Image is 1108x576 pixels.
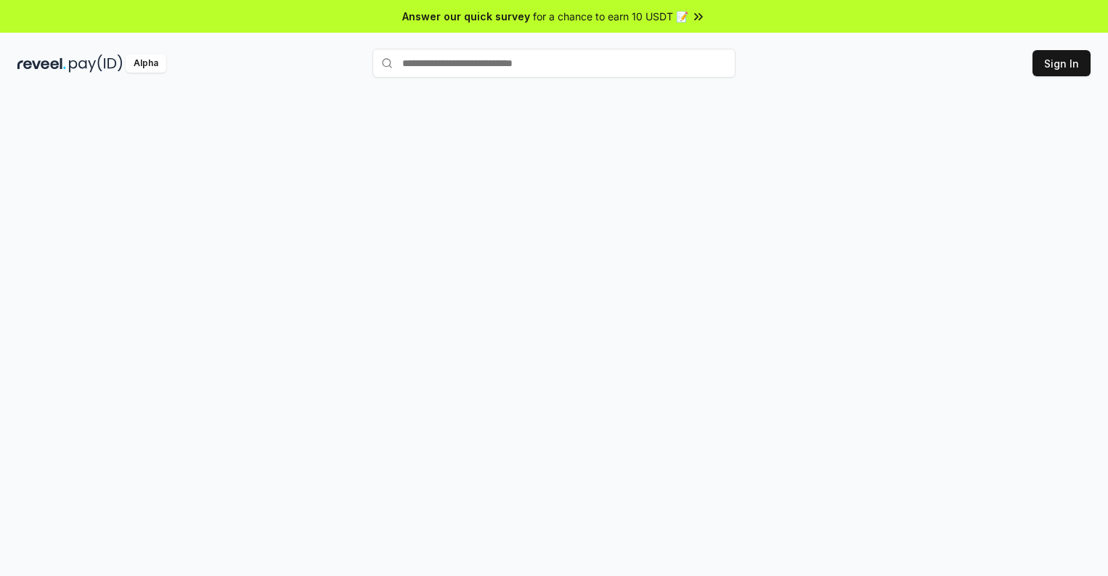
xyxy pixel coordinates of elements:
[1032,50,1091,76] button: Sign In
[126,54,166,73] div: Alpha
[69,54,123,73] img: pay_id
[402,9,530,24] span: Answer our quick survey
[17,54,66,73] img: reveel_dark
[533,9,688,24] span: for a chance to earn 10 USDT 📝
